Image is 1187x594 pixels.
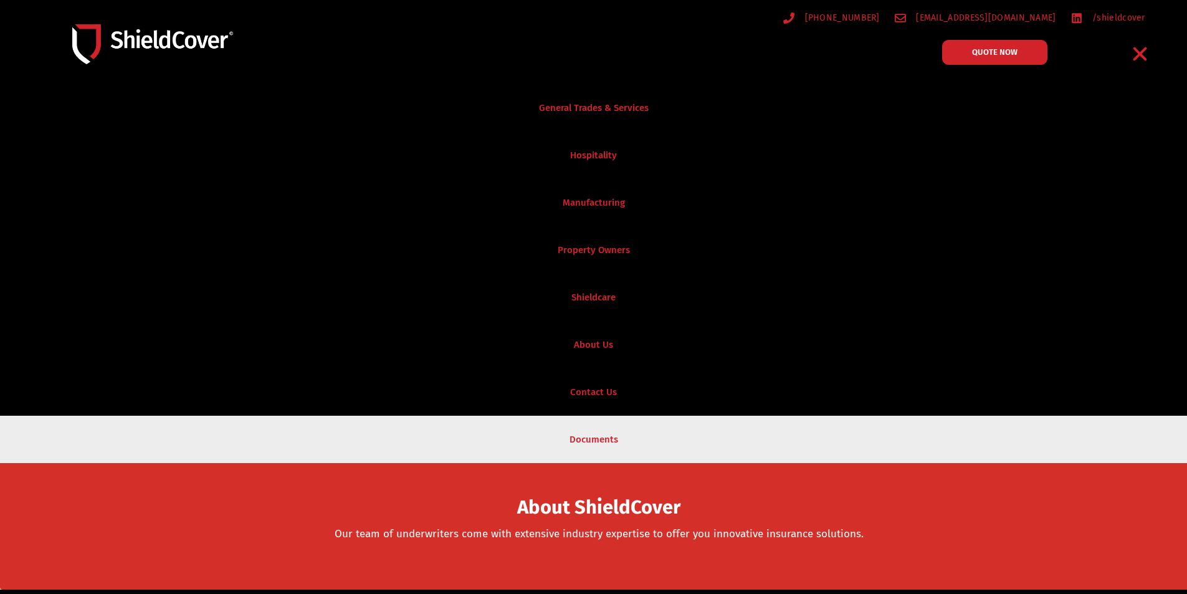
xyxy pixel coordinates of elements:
[517,504,680,516] a: About ShieldCover
[1089,10,1145,26] span: /shieldcover
[1071,10,1145,26] a: /shieldcover
[895,10,1056,26] a: [EMAIL_ADDRESS][DOMAIN_NAME]
[335,527,864,540] a: Our team of underwriters come with extensive industry expertise to offer you innovative insurance...
[517,500,680,515] span: About ShieldCover
[802,10,880,26] span: [PHONE_NUMBER]
[972,48,1018,56] span: QUOTE NOW
[783,10,880,26] a: [PHONE_NUMBER]
[942,40,1047,65] a: QUOTE NOW
[913,10,1056,26] span: [EMAIL_ADDRESS][DOMAIN_NAME]
[1126,39,1155,69] div: Menu Toggle
[72,24,233,64] img: Shield-Cover-Underwriting-Australia-logo-full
